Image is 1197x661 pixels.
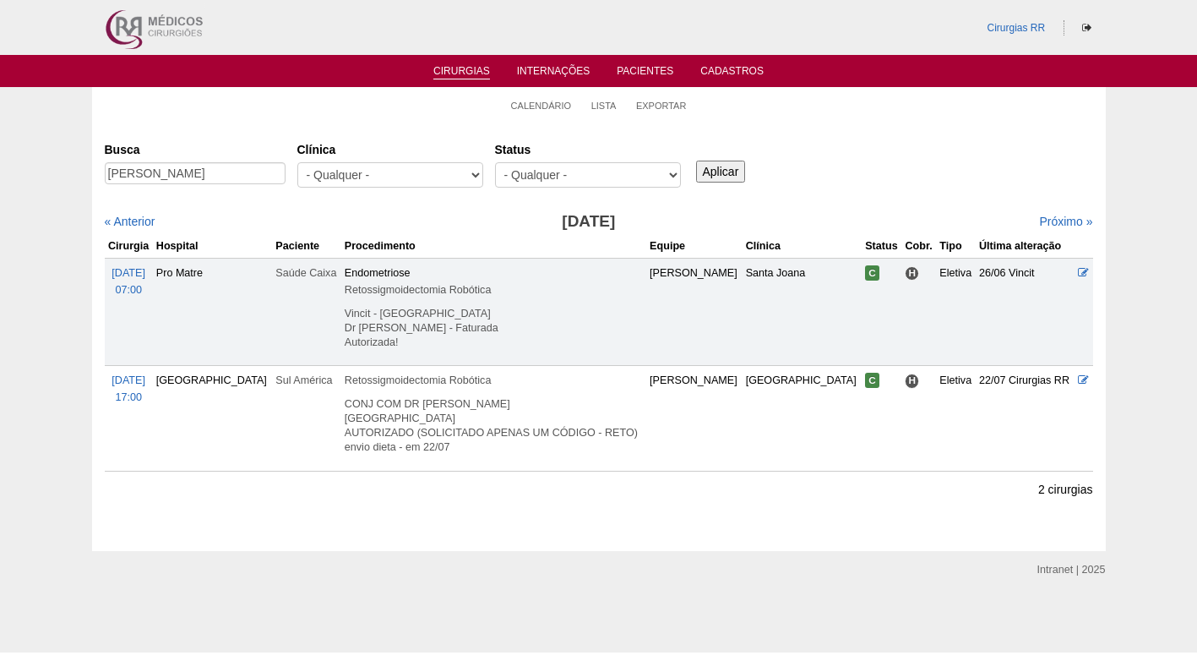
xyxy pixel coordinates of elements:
label: Status [495,141,681,158]
a: Editar [1078,374,1089,386]
th: Última alteração [976,234,1075,259]
input: Aplicar [696,161,746,183]
span: [DATE] [112,374,145,386]
span: Hospital [905,374,919,388]
th: Equipe [646,234,743,259]
th: Cirurgia [105,234,153,259]
a: [DATE] 17:00 [112,374,145,403]
td: Eletiva [936,366,976,471]
a: Exportar [636,100,687,112]
i: Sair [1082,23,1091,33]
input: Digite os termos que você deseja procurar. [105,162,286,184]
h3: [DATE] [341,210,835,234]
span: 07:00 [115,284,142,296]
td: Endometriose [341,258,646,365]
label: Clínica [297,141,483,158]
th: Procedimento [341,234,646,259]
div: Retossigmoidectomia Robótica [345,372,643,389]
td: Santa Joana [743,258,862,365]
span: Confirmada [865,265,879,281]
div: Intranet | 2025 [1037,561,1106,578]
td: 26/06 Vincit [976,258,1075,365]
td: Pro Matre [153,258,273,365]
a: Pacientes [617,65,673,82]
a: Cirurgias RR [987,22,1045,34]
span: Confirmada [865,373,879,388]
a: Editar [1078,267,1089,279]
td: [PERSON_NAME] [646,366,743,471]
a: Cirurgias [433,65,490,79]
a: « Anterior [105,215,155,228]
td: [GEOGRAPHIC_DATA] [743,366,862,471]
p: CONJ COM DR [PERSON_NAME] [GEOGRAPHIC_DATA] AUTORIZADO (SOLICITADO APENAS UM CÓDIGO - RETO) envio... [345,397,643,455]
span: Hospital [905,266,919,281]
td: [PERSON_NAME] [646,258,743,365]
th: Tipo [936,234,976,259]
p: 2 cirurgias [1038,482,1093,498]
a: [DATE] 07:00 [112,267,145,296]
div: Retossigmoidectomia Robótica [345,281,643,298]
th: Status [862,234,901,259]
div: Saúde Caixa [275,265,338,281]
a: Próximo » [1039,215,1092,228]
td: 22/07 Cirurgias RR [976,366,1075,471]
div: Sul América [275,372,338,389]
span: [DATE] [112,267,145,279]
label: Busca [105,141,286,158]
th: Cobr. [901,234,936,259]
p: Vincit - [GEOGRAPHIC_DATA] Dr [PERSON_NAME] - Faturada Autorizada! [345,307,643,350]
span: 17:00 [115,391,142,403]
th: Paciente [272,234,341,259]
td: [GEOGRAPHIC_DATA] [153,366,273,471]
a: Calendário [511,100,572,112]
td: Eletiva [936,258,976,365]
a: Lista [591,100,617,112]
th: Clínica [743,234,862,259]
th: Hospital [153,234,273,259]
a: Cadastros [700,65,764,82]
a: Internações [517,65,590,82]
